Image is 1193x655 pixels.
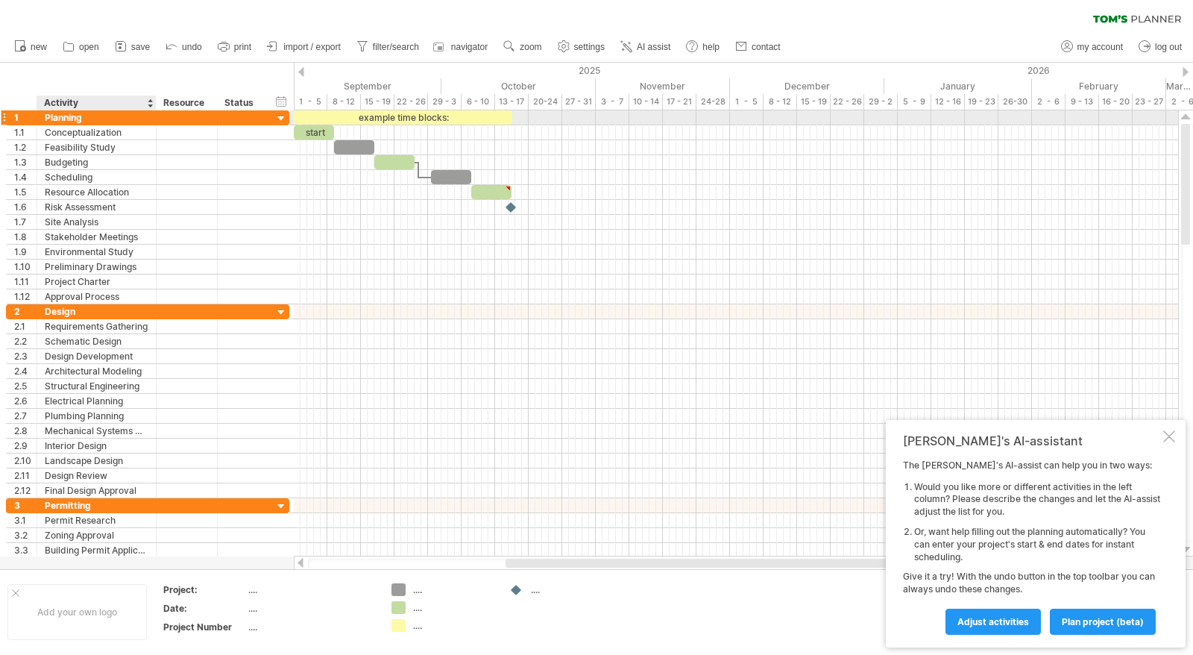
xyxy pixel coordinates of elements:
[884,78,1032,94] div: January 2026
[562,94,596,110] div: 27 - 31
[45,289,148,304] div: Approval Process
[248,602,374,615] div: ....
[14,260,37,274] div: 1.10
[45,230,148,244] div: Stakeholder Meetings
[327,94,361,110] div: 8 - 12
[554,37,609,57] a: settings
[234,42,251,52] span: print
[45,468,148,483] div: Design Review
[294,94,327,110] div: 1 - 5
[702,42,720,52] span: help
[764,94,797,110] div: 8 - 12
[182,42,202,52] span: undo
[1099,94,1133,110] div: 16 - 20
[14,424,37,438] div: 2.8
[14,364,37,378] div: 2.4
[14,528,37,542] div: 3.2
[14,215,37,229] div: 1.7
[1133,94,1166,110] div: 23 - 27
[1062,616,1144,627] span: plan project (beta)
[45,349,148,363] div: Design Development
[14,334,37,348] div: 2.2
[45,513,148,527] div: Permit Research
[45,498,148,513] div: Permitting
[931,94,965,110] div: 12 - 16
[1135,37,1186,57] a: log out
[696,94,730,110] div: 24-28
[14,155,37,169] div: 1.3
[14,170,37,184] div: 1.4
[520,42,541,52] span: zoom
[531,583,612,596] div: ....
[283,42,341,52] span: import / export
[45,319,148,333] div: Requirements Gathering
[14,439,37,453] div: 2.9
[14,498,37,513] div: 3
[45,364,148,378] div: Architectural Modeling
[163,602,245,615] div: Date:
[637,42,670,52] span: AI assist
[111,37,154,57] a: save
[45,394,148,408] div: Electrical Planning
[413,619,494,632] div: ....
[864,94,898,110] div: 29 - 2
[248,583,374,596] div: ....
[45,334,148,348] div: Schematic Design
[45,200,148,214] div: Risk Assessment
[1077,42,1123,52] span: my account
[914,481,1160,518] li: Would you like more or different activities in the left column? Please describe the changes and l...
[14,513,37,527] div: 3.1
[45,110,148,125] div: Planning
[998,94,1032,110] div: 26-30
[1155,42,1182,52] span: log out
[373,42,419,52] span: filter/search
[45,543,148,557] div: Building Permit Application
[617,37,675,57] a: AI assist
[14,245,37,259] div: 1.9
[14,454,37,468] div: 2.10
[31,42,47,52] span: new
[682,37,724,57] a: help
[224,95,257,110] div: Status
[441,78,596,94] div: October 2025
[965,94,998,110] div: 19 - 23
[263,37,345,57] a: import / export
[431,37,492,57] a: navigator
[163,583,245,596] div: Project:
[353,37,424,57] a: filter/search
[14,468,37,483] div: 2.11
[731,37,785,57] a: contact
[45,275,148,289] div: Project Charter
[45,528,148,542] div: Zoning Approval
[163,621,245,633] div: Project Number
[45,454,148,468] div: Landscape Design
[495,94,529,110] div: 13 - 17
[663,94,696,110] div: 17 - 21
[730,78,884,94] div: December 2025
[945,609,1041,635] a: Adjust activities
[14,289,37,304] div: 1.12
[131,42,150,52] span: save
[1032,78,1166,94] div: February 2026
[903,433,1160,448] div: [PERSON_NAME]'s AI-assistant
[14,483,37,498] div: 2.12
[45,483,148,498] div: Final Design Approval
[831,94,864,110] div: 22 - 26
[14,125,37,140] div: 1.1
[14,349,37,363] div: 2.3
[45,409,148,423] div: Plumbing Planning
[294,125,334,140] div: start
[162,37,207,57] a: undo
[45,125,148,140] div: Conceptualization
[45,185,148,199] div: Resource Allocation
[10,37,51,57] a: new
[14,140,37,154] div: 1.2
[14,230,37,244] div: 1.8
[1057,37,1127,57] a: my account
[45,245,148,259] div: Environmental Study
[1065,94,1099,110] div: 9 - 13
[914,526,1160,563] li: Or, want help filling out the planning automatically? You can enter your project's start & end da...
[14,110,37,125] div: 1
[45,215,148,229] div: Site Analysis
[529,94,562,110] div: 20-24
